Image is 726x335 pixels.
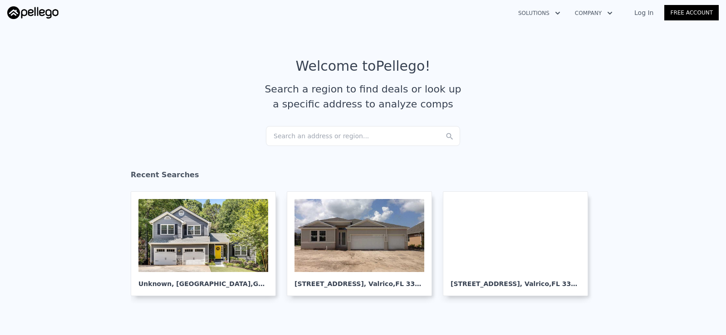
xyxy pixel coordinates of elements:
div: [STREET_ADDRESS] , Valrico [451,272,580,288]
span: , FL 33594 [549,280,584,287]
div: Search an address or region... [266,126,460,146]
a: [STREET_ADDRESS], Valrico,FL 33594 [443,191,595,296]
div: Unknown , [GEOGRAPHIC_DATA] [138,272,268,288]
div: Welcome to Pellego ! [296,58,431,74]
button: Company [568,5,620,21]
a: [STREET_ADDRESS], Valrico,FL 33594 [287,191,439,296]
div: Recent Searches [131,162,595,191]
span: , FL 33594 [393,280,428,287]
span: , GA 30189 [250,280,287,287]
div: [STREET_ADDRESS] , Valrico [294,272,424,288]
button: Solutions [511,5,568,21]
a: Log In [623,8,664,17]
img: Pellego [7,6,59,19]
div: Search a region to find deals or look up a specific address to analyze comps [261,82,465,112]
a: Unknown, [GEOGRAPHIC_DATA],GA 30189 [131,191,283,296]
a: Free Account [664,5,719,20]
